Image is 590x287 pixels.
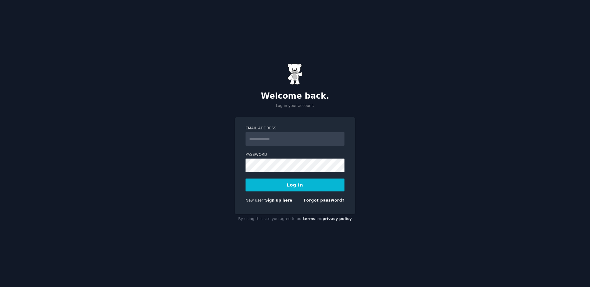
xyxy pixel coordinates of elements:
label: Email Address [246,126,344,131]
a: Sign up here [265,198,292,202]
label: Password [246,152,344,158]
a: privacy policy [322,217,352,221]
span: New user? [246,198,265,202]
img: Gummy Bear [287,63,303,85]
a: Forgot password? [304,198,344,202]
button: Log In [246,179,344,191]
a: terms [303,217,315,221]
div: By using this site you agree to our and [235,214,355,224]
h2: Welcome back. [235,91,355,101]
p: Log in your account. [235,103,355,109]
